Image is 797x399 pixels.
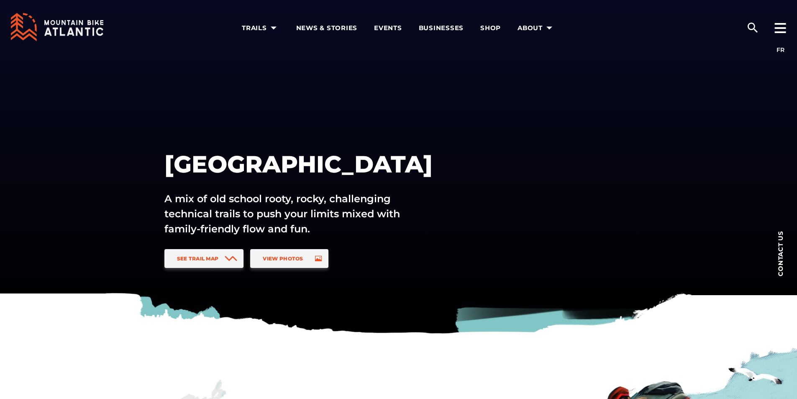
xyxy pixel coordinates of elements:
span: Trails [242,24,279,32]
span: About [518,24,555,32]
ion-icon: arrow dropdown [543,22,555,34]
span: View Photos [263,255,303,262]
span: Businesses [419,24,464,32]
span: Contact us [777,231,784,276]
a: Contact us [764,218,797,289]
p: A mix of old school rooty, rocky, challenging technical trails to push your limits mixed with fam... [164,191,419,237]
ion-icon: search [746,21,759,34]
span: Shop [480,24,501,32]
span: News & Stories [296,24,358,32]
span: Events [374,24,402,32]
h1: [GEOGRAPHIC_DATA] [164,149,474,179]
a: See Trail Map [164,249,244,268]
ion-icon: arrow dropdown [268,22,279,34]
a: FR [776,46,784,54]
span: See Trail Map [177,255,219,262]
a: View Photos [250,249,328,268]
